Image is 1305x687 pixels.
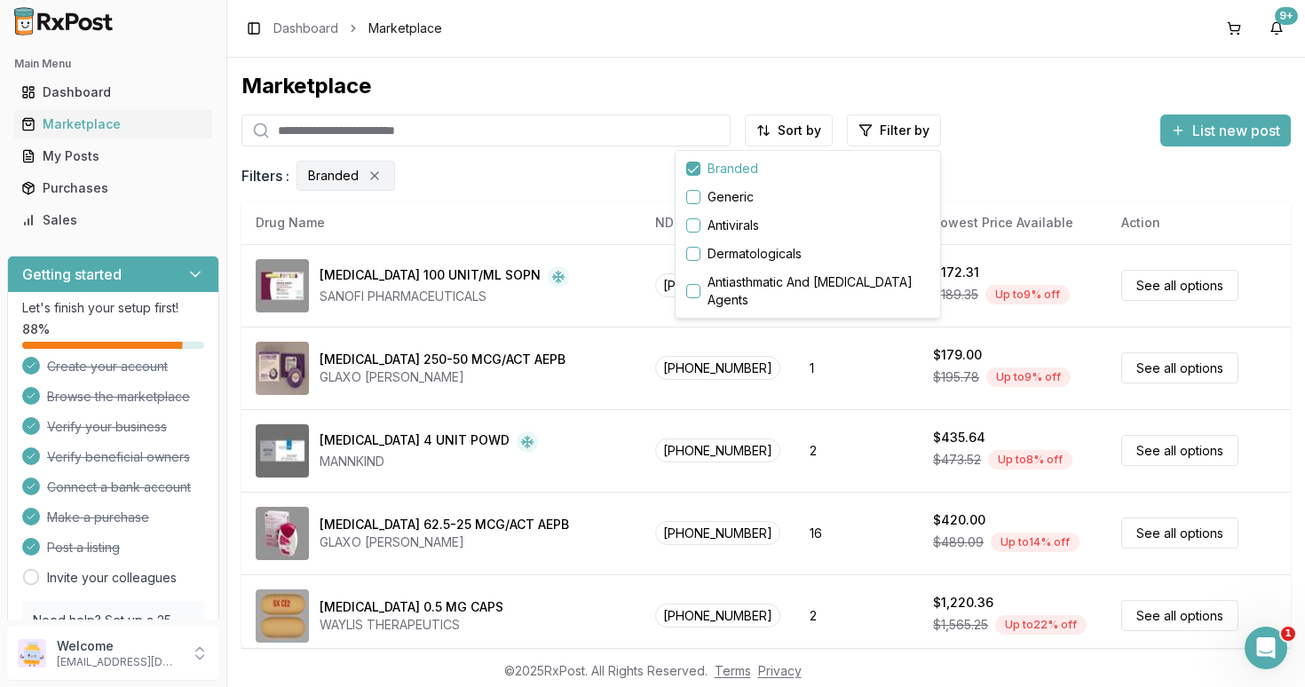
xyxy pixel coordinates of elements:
[708,217,759,234] label: Antivirals
[708,273,929,309] label: Antiasthmatic And [MEDICAL_DATA] Agents
[708,188,754,206] label: Generic
[1245,627,1287,669] iframe: Intercom live chat
[1281,627,1295,641] span: 1
[708,245,802,263] label: Dermatologicals
[708,160,758,178] label: Branded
